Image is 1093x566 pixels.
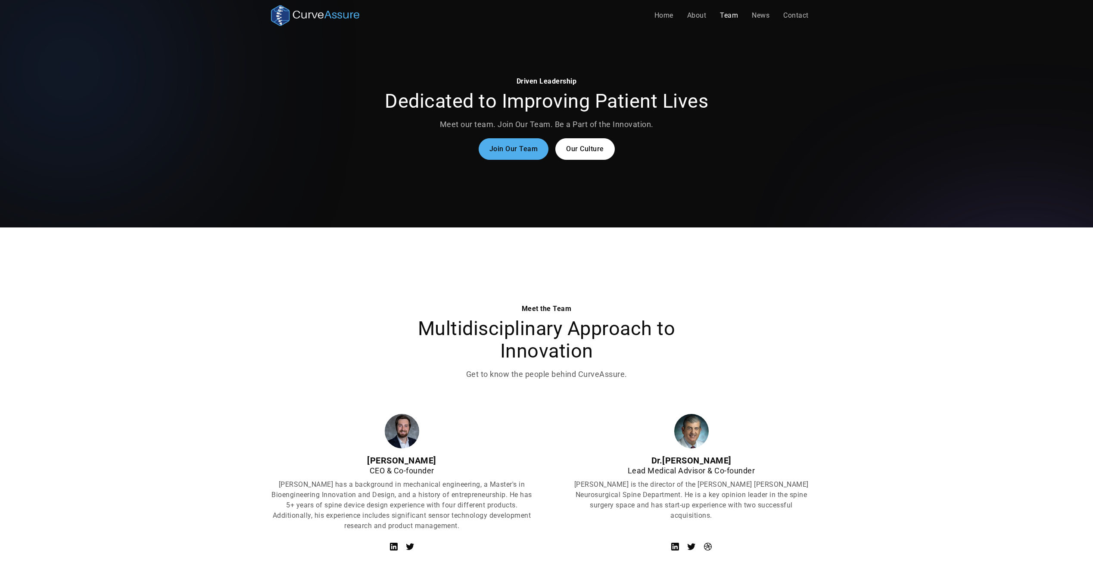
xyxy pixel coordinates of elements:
[479,138,549,160] a: Join Our Team
[381,317,712,362] h2: Multidisciplinary Approach to Innovation
[745,7,776,24] a: News
[713,7,745,24] a: Team
[571,455,812,466] div: Dr.
[662,455,732,466] strong: [PERSON_NAME]
[381,90,712,112] h2: Dedicated to Improving Patient Lives
[381,304,712,314] div: Meet the Team
[381,119,712,130] p: Meet our team. Join Our Team. Be a Part of the Innovation.
[271,479,533,531] p: [PERSON_NAME] has a background in mechanical engineering, a Master's in Bioengineering Innovation...
[680,7,713,24] a: About
[271,466,533,476] div: CEO & Co-founder
[571,479,812,521] p: [PERSON_NAME] is the director of the [PERSON_NAME] [PERSON_NAME] Neurosurgical Spine Department. ...
[271,455,533,466] div: [PERSON_NAME]
[776,7,816,24] a: Contact
[648,7,680,24] a: Home
[571,466,812,476] div: Lead Medical Advisor & Co-founder
[271,5,360,26] a: home
[555,138,615,160] a: Our Culture
[381,76,712,87] div: Driven Leadership
[381,369,712,379] p: Get to know the people behind CurveAssure.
